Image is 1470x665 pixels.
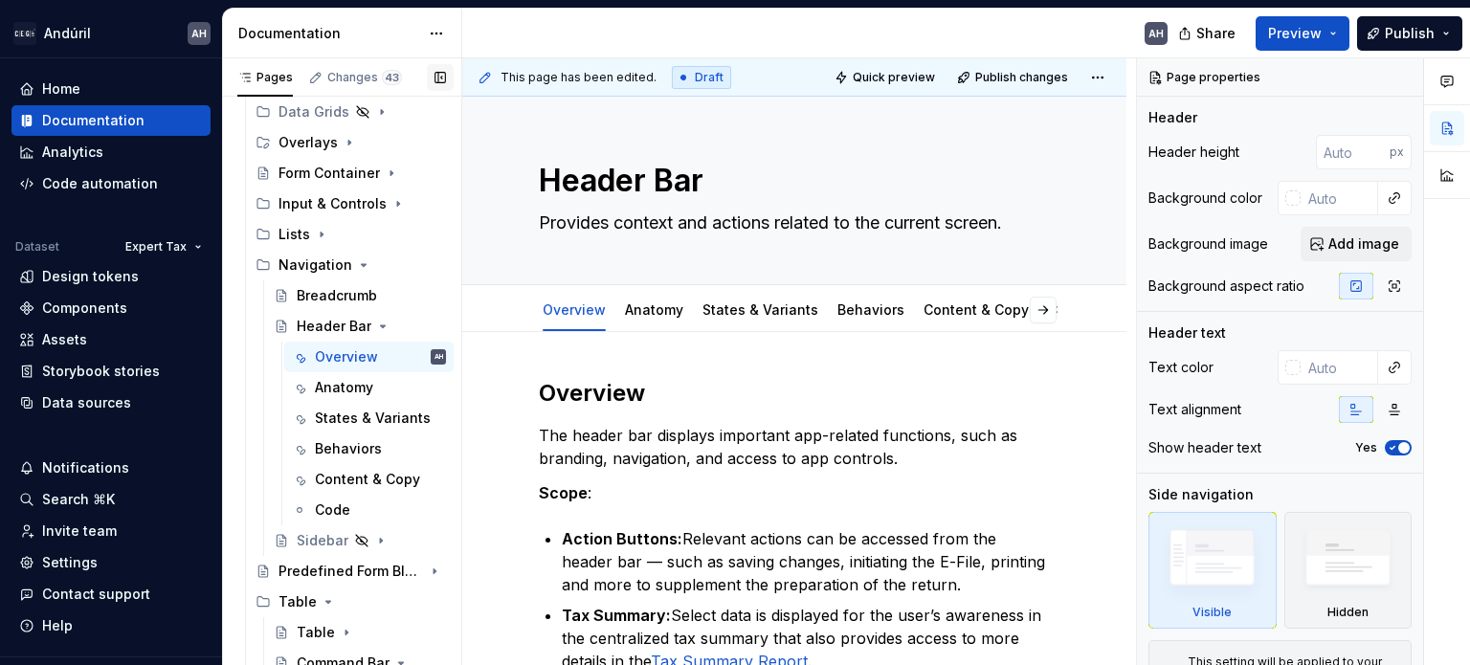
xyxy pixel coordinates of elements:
div: Hidden [1284,512,1413,629]
a: Home [11,74,211,104]
textarea: Header Bar [535,158,1046,204]
div: Documentation [42,111,145,130]
a: Code automation [11,168,211,199]
div: Home [42,79,80,99]
div: Background aspect ratio [1148,277,1304,296]
div: Changes [327,70,402,85]
div: Overlays [248,127,454,158]
strong: Scope [539,483,588,502]
a: Storybook stories [11,356,211,387]
p: : [539,481,1050,504]
a: Behaviors [284,433,454,464]
p: Relevant actions can be accessed from the header bar — such as saving changes, initiating the E-F... [562,527,1050,596]
div: Hidden [1327,605,1369,620]
textarea: Provides context and actions related to the current screen. [535,208,1046,238]
button: Notifications [11,453,211,483]
div: Data sources [42,393,131,412]
a: Content & Copy [924,301,1029,318]
div: AH [191,26,207,41]
div: Sidebar [297,531,348,550]
button: Add image [1301,227,1412,261]
div: Visible [1148,512,1277,629]
a: States & Variants [284,403,454,433]
a: Analytics [11,137,211,167]
div: Code [315,500,350,520]
button: Search ⌘K [11,484,211,515]
div: Invite team [42,521,117,541]
strong: Action Buttons: [562,529,682,548]
div: Background color [1148,188,1262,208]
span: Preview [1268,24,1322,43]
div: Anatomy [315,378,373,397]
div: Andúril [44,24,91,43]
div: Pages [237,70,293,85]
span: Share [1196,24,1236,43]
p: px [1390,144,1404,160]
a: Assets [11,324,211,355]
button: Publish [1357,16,1462,51]
img: 572984b3-56a8-419d-98bc-7b186c70b928.png [13,22,36,45]
a: Documentation [11,105,211,136]
span: Quick preview [853,70,935,85]
div: Text color [1148,358,1214,377]
div: Input & Controls [278,194,387,213]
div: Input & Controls [248,188,454,219]
button: Share [1169,16,1248,51]
div: Header [1148,108,1197,127]
input: Auto [1316,135,1390,169]
span: This page has been edited. [501,70,657,85]
div: Lists [278,225,310,244]
a: Predefined Form Blocks [248,556,454,587]
div: Header height [1148,143,1239,162]
div: Overlays [278,133,338,152]
div: Visible [1192,605,1232,620]
a: Overview [543,301,606,318]
div: Table [278,592,317,611]
div: Overview [535,289,613,329]
button: Preview [1256,16,1349,51]
div: Design tokens [42,267,139,286]
a: Design tokens [11,261,211,292]
label: Yes [1355,440,1377,455]
span: Publish changes [975,70,1068,85]
div: Dataset [15,239,59,255]
a: Breadcrumb [266,280,454,311]
div: Background image [1148,234,1268,254]
div: Navigation [278,255,352,275]
div: AH [434,347,443,366]
div: Code [1040,289,1091,329]
div: AH [1148,26,1164,41]
div: Assets [42,330,87,349]
a: Form Container [248,158,454,188]
span: Publish [1385,24,1435,43]
a: Code [284,495,454,525]
p: The header bar displays important app-related functions, such as branding, navigation, and access... [539,424,1050,470]
a: Settings [11,547,211,578]
div: Notifications [42,458,129,477]
div: Navigation [248,250,454,280]
a: Table [266,617,454,648]
span: Expert Tax [125,239,187,255]
div: Data Grids [278,102,349,122]
div: Help [42,616,73,635]
input: Auto [1301,350,1378,385]
div: Overview [315,347,378,366]
div: Lists [248,219,454,250]
a: Anatomy [284,372,454,403]
button: Publish changes [951,64,1077,91]
div: Content & Copy [916,289,1036,329]
button: AndúrilAH [4,12,218,54]
div: Documentation [238,24,419,43]
div: Header Bar [297,317,371,336]
div: Table [248,587,454,617]
div: Data Grids [248,97,454,127]
div: Behaviors [830,289,912,329]
div: Components [42,299,127,318]
div: Storybook stories [42,362,160,381]
div: Predefined Form Blocks [278,562,423,581]
span: Draft [695,70,724,85]
div: Form Container [278,164,380,183]
strong: Tax Summary: [562,606,671,625]
div: Header text [1148,323,1226,343]
button: Expert Tax [117,233,211,260]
